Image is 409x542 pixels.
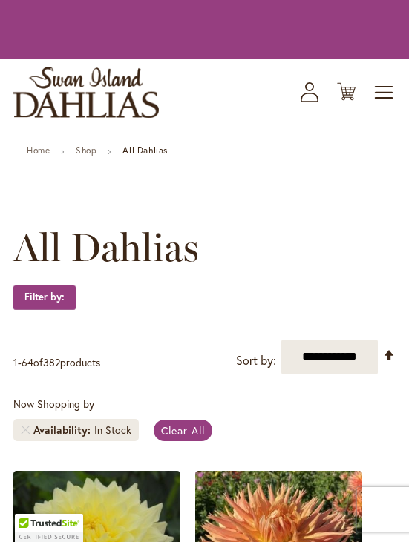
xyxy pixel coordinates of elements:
strong: All Dahlias [122,145,168,156]
label: Sort by: [236,347,276,374]
iframe: Launch Accessibility Center [11,489,53,531]
a: Remove Availability In Stock [21,426,30,434]
a: Shop [76,145,96,156]
a: store logo [13,67,159,118]
span: Now Shopping by [13,397,94,411]
span: 1 [13,355,18,369]
a: Home [27,145,50,156]
a: Clear All [154,420,212,441]
span: Availability [33,423,94,437]
p: - of products [13,351,100,374]
span: 64 [22,355,33,369]
span: 382 [43,355,60,369]
span: All Dahlias [13,225,199,270]
div: In Stock [94,423,131,437]
span: Clear All [161,423,205,437]
strong: Filter by: [13,285,76,310]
